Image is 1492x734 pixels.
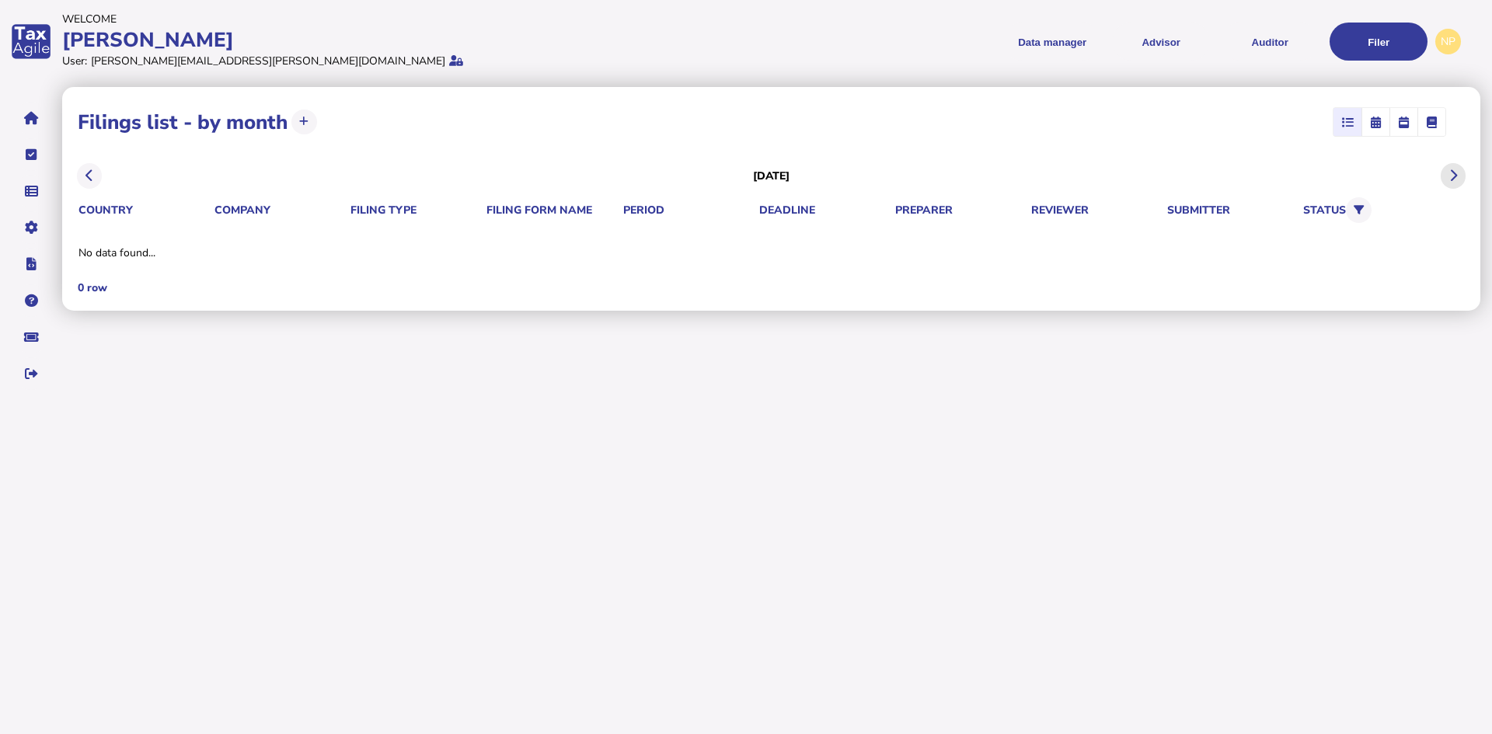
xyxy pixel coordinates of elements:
[78,280,107,295] div: 0 row
[1330,23,1428,61] button: Filer
[214,202,346,218] th: company
[78,202,210,218] th: country
[1003,23,1101,61] button: Shows a dropdown of Data manager options
[1302,194,1434,226] th: status
[350,202,482,218] th: filing type
[1441,163,1466,189] button: Next
[1435,29,1461,54] div: Profile settings
[1221,23,1319,61] button: Auditor
[1112,23,1210,61] button: Shows a dropdown of VAT Advisor options
[15,175,47,207] button: Data manager
[1166,202,1299,218] th: submitter
[1417,108,1445,136] mat-button-toggle: Ledger
[62,26,741,54] div: [PERSON_NAME]
[15,321,47,353] button: Raise a support ticket
[62,54,87,68] div: User:
[15,211,47,244] button: Manage settings
[622,202,755,218] th: period
[1030,202,1163,218] th: reviewer
[77,163,103,189] button: Previous
[291,110,317,135] button: Upload transactions
[1389,108,1417,136] mat-button-toggle: Calendar week view
[91,54,445,68] div: [PERSON_NAME][EMAIL_ADDRESS][PERSON_NAME][DOMAIN_NAME]
[758,202,891,218] th: deadline
[15,284,47,317] button: Help pages
[449,55,463,66] i: Protected by 2-step verification
[894,202,1027,218] th: preparer
[78,245,1465,261] td: No data found...
[62,12,741,26] div: Welcome
[1361,108,1389,136] mat-button-toggle: Calendar month view
[15,357,47,390] button: Sign out
[753,169,790,183] h3: [DATE]
[486,202,618,218] th: filing form name
[1333,108,1361,136] mat-button-toggle: List view
[78,109,288,136] h1: Filings list - by month
[15,102,47,134] button: Home
[749,23,1428,61] menu: navigate products
[25,191,38,192] i: Data manager
[1346,197,1372,223] button: Filter
[15,248,47,280] button: Developer hub links
[15,138,47,171] button: Tasks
